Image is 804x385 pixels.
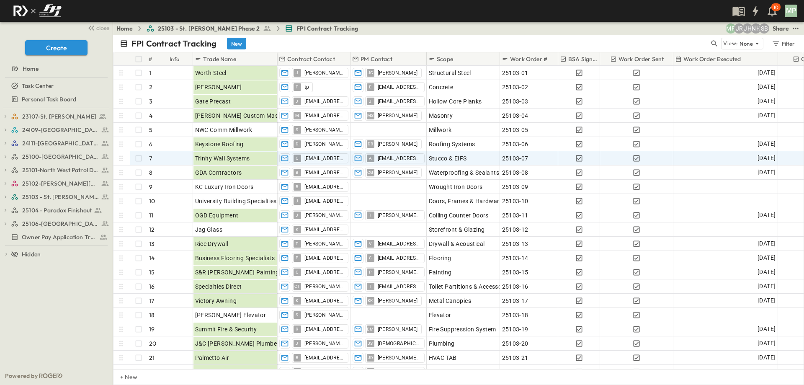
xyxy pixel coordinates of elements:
div: Info [168,52,193,66]
span: [PERSON_NAME] [378,70,418,76]
span: [PERSON_NAME][EMAIL_ADDRESS][PERSON_NAME][DOMAIN_NAME] [304,340,345,347]
span: Waterproofing & Sealants [429,168,500,177]
p: 10 [149,197,155,205]
span: Masonry [429,111,453,120]
span: Millwork [429,126,452,134]
span: 25103-02 [502,83,528,91]
span: [DATE] [758,324,776,334]
span: [EMAIL_ADDRESS][DOMAIN_NAME] [378,283,421,290]
span: 25103-06 [502,140,528,148]
span: Elevator [429,311,451,319]
span: KC Luxury Iron Doors [195,183,254,191]
p: 3 [149,97,152,106]
p: 17 [149,297,154,305]
img: c8d7d1ed905e502e8f77bf7063faec64e13b34fdb1f2bdd94b0e311fc34f8000.png [10,2,64,20]
span: B [296,186,298,187]
span: Specialties Direct [195,282,242,291]
div: Jose Hurtado (jhurtado@fpibuilders.com) [742,23,752,34]
span: S [296,315,298,315]
span: [PERSON_NAME] Custom Masonry [195,111,291,120]
span: 25104 - Paradox Finishout [22,206,92,214]
span: Worth Steel [195,69,227,77]
span: [DATE] [758,111,776,120]
button: Filter [768,38,797,49]
span: 25103-12 [502,225,528,234]
p: 7 [149,154,152,163]
p: BSA Signed [568,55,599,63]
div: 25104 - Paradox Finishouttest [2,204,111,217]
p: 21 [149,354,155,362]
span: [EMAIL_ADDRESS][DOMAIN_NAME] [304,269,345,276]
span: [EMAIL_ADDRESS][DOMAIN_NAME] [304,297,345,304]
a: 24111-[GEOGRAPHIC_DATA] [11,137,109,149]
nav: breadcrumbs [116,24,363,33]
span: [EMAIL_ADDRESS][DOMAIN_NAME] [304,226,345,233]
div: 23107-St. [PERSON_NAME]test [2,110,111,123]
span: 25106-St. Andrews Parking Lot [22,220,99,228]
span: [PERSON_NAME][EMAIL_ADDRESS][DOMAIN_NAME] [304,141,345,147]
div: Nila Hutcheson (nhutcheson@fpibuilders.com) [751,23,761,34]
span: Home [23,65,39,73]
span: Jag Glass [195,225,223,234]
span: 25103-18 [502,311,528,319]
p: 4 [149,111,152,120]
p: FPI Contract Tracking [131,38,217,49]
span: Storefront & Glazing [429,225,485,234]
p: Work Order Executed [683,55,741,63]
a: 25101-North West Patrol Division [11,164,109,176]
div: # [147,52,168,66]
span: Stucco & EIFS [429,154,467,163]
span: Owner Pay Application Tracking [22,233,96,241]
span: [PERSON_NAME][EMAIL_ADDRESS][DOMAIN_NAME] [378,269,421,276]
span: Metal Canopies [429,297,472,305]
span: Flooring [429,254,451,262]
a: Home [2,63,109,75]
a: 23107-St. [PERSON_NAME] [11,111,109,122]
span: [EMAIL_ADDRESS][DOMAIN_NAME] [304,169,345,176]
span: GDA Contractors [195,168,242,177]
p: 11 [149,211,153,220]
span: 25103-09 [502,183,528,191]
span: Fire Suppression System [429,325,496,333]
div: 25106-St. Andrews Parking Lottest [2,217,111,230]
span: 25103-11 [502,211,528,220]
span: Business Flooring Specialists [195,254,275,262]
div: Jayden Ramirez (jramirez@fpibuilders.com) [734,23,744,34]
span: Gate Precast [195,97,231,106]
div: 25102-Christ The Redeemer Anglican Churchtest [2,177,111,190]
span: J&C [PERSON_NAME] Plumbers [195,339,282,348]
span: Hidden [22,250,41,258]
span: P [296,258,298,258]
button: Create [25,40,88,55]
span: [EMAIL_ADDRESS][DOMAIN_NAME] [304,354,345,361]
span: [DATE] [758,239,776,248]
div: Personal Task Boardtest [2,93,111,106]
span: Palmetto Air [195,354,229,362]
p: Work Order Sent [618,55,664,63]
p: Trade Name [203,55,236,63]
span: B [296,357,298,358]
span: HVAC TAB [429,354,457,362]
span: Task Center [22,82,54,90]
p: 22 [149,368,156,376]
a: Task Center [2,80,109,92]
p: 16 [149,282,155,291]
span: MS [367,115,374,116]
span: [DATE] [758,367,776,377]
div: # [149,47,152,71]
span: 25103-10 [502,197,528,205]
span: [EMAIL_ADDRESS][DOMAIN_NAME] [304,183,345,190]
span: OGD Equipment [195,211,239,220]
span: 25103-14 [502,254,528,262]
button: close [84,22,111,34]
p: None [740,39,753,48]
span: [DATE] [758,68,776,78]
